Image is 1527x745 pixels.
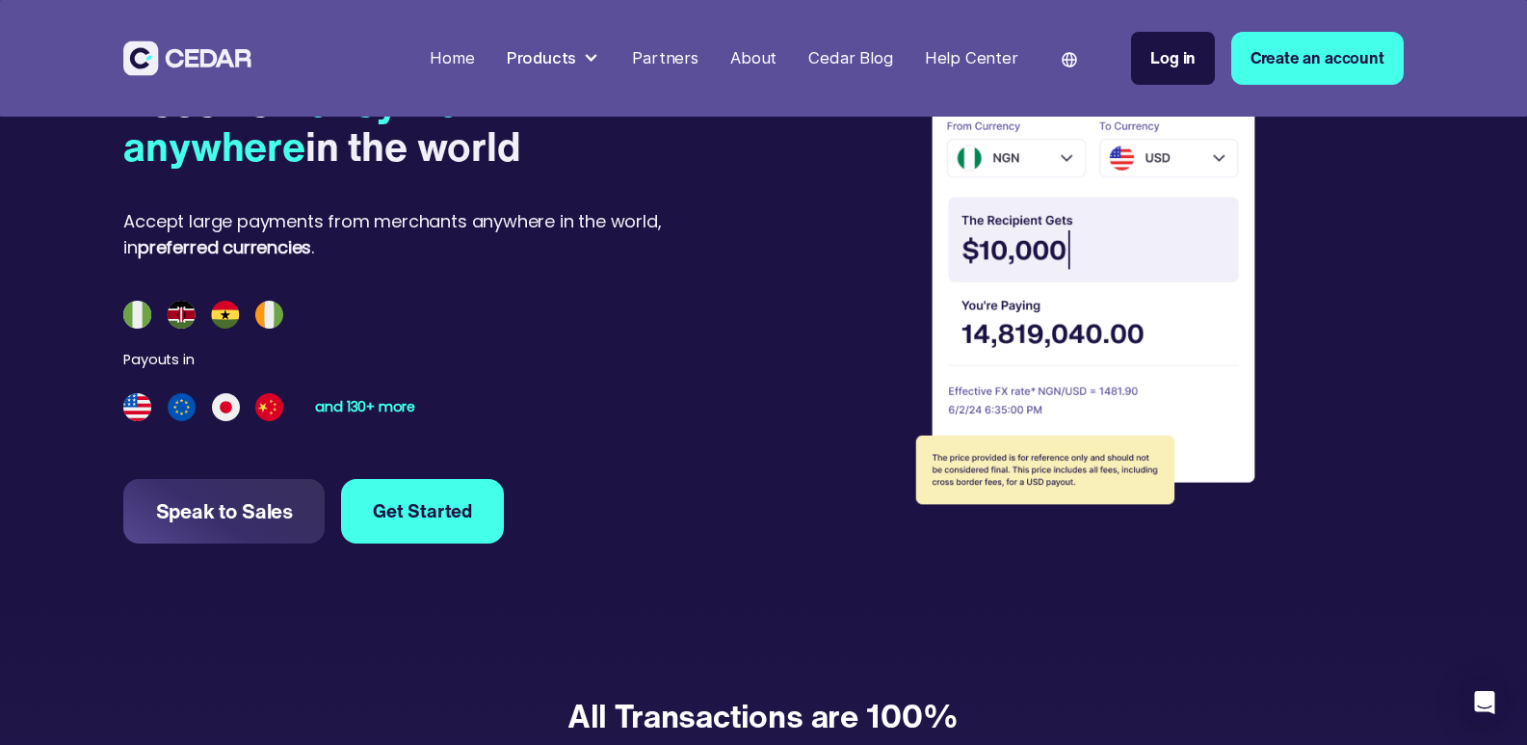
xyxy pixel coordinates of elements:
div: Accept large payments from merchants anywhere in the world, in . [123,208,675,260]
div: Products [498,39,608,79]
div: Cedar Blog [808,46,892,70]
strong: preferred currencies [138,235,311,259]
span: money from anywhere [123,72,494,175]
div: Open Intercom Messenger [1461,679,1508,726]
div: Home [430,46,474,70]
a: About [723,37,785,80]
a: Speak to Sales [123,479,325,543]
div: Products [507,46,577,70]
div: About [730,46,777,70]
div: Partners [632,46,698,70]
a: Home [422,37,483,80]
img: world icon [1062,52,1077,67]
div: Help Center [925,46,1018,70]
h4: Receive in the world [123,80,675,168]
a: Partners [624,37,706,80]
div: Payouts in [123,350,194,371]
a: Get Started [341,479,504,543]
a: Cedar Blog [801,37,901,80]
div: Log in [1150,46,1196,70]
div: and 130+ more [315,400,415,414]
a: Create an account [1231,32,1404,85]
a: Log in [1131,32,1215,85]
a: Help Center [916,37,1026,80]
